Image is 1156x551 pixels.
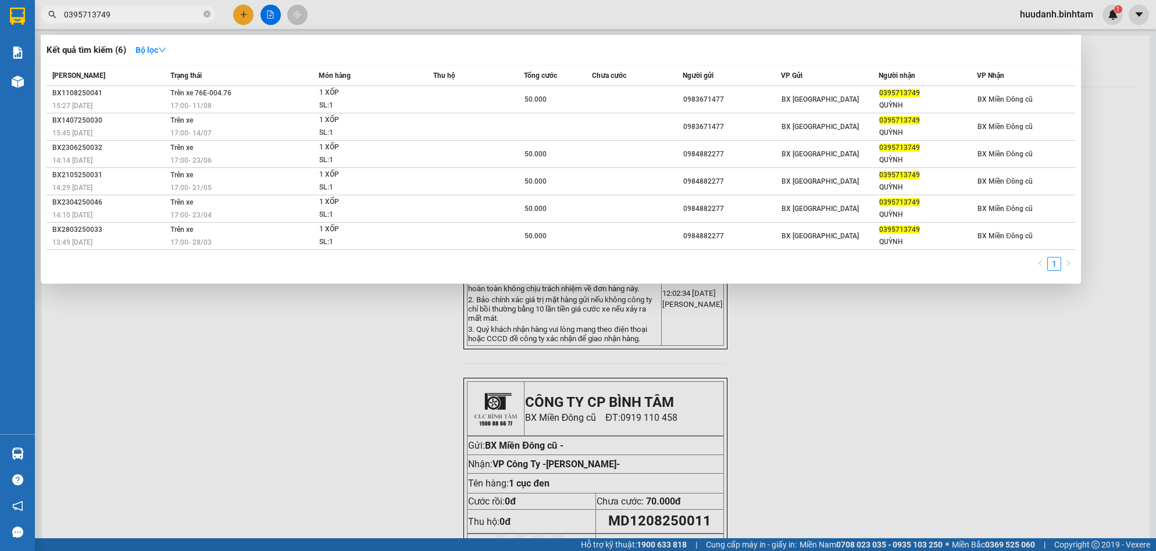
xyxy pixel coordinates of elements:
div: 0984882277 [683,148,780,160]
span: 50.000 [525,150,547,158]
div: SL: 1 [319,99,406,112]
div: 1 XỐP [319,223,406,236]
span: notification [12,500,23,511]
span: 17:00 - 23/06 [170,156,212,164]
li: Next Page [1061,257,1075,271]
button: right [1061,257,1075,271]
div: 1 XỐP [319,87,406,99]
span: 17:00 - 28/03 [170,238,212,246]
span: 13:49 [DATE] [52,238,92,246]
div: BX2304250046 [52,196,167,209]
span: 50.000 [525,177,547,185]
span: BX Miền Đông cũ [977,95,1033,103]
span: BX [GEOGRAPHIC_DATA] [782,123,859,131]
a: 1 [1048,257,1061,270]
div: 0984882277 [683,176,780,188]
span: 14:29 [DATE] [52,184,92,192]
span: Trên xe [170,198,193,206]
div: 1 XỐP [319,169,406,181]
span: [PERSON_NAME] [52,71,105,80]
div: SL: 1 [319,127,406,139]
span: search [48,10,56,19]
span: BX Miền Đông cũ [977,150,1033,158]
span: BX Miền Đông cũ [977,205,1033,213]
span: 15:27 [DATE] [52,102,92,110]
div: SL: 1 [319,236,406,249]
div: SL: 1 [319,154,406,167]
span: BX Miền Đông cũ [977,177,1033,185]
li: Previous Page [1033,257,1047,271]
span: 50.000 [525,95,547,103]
img: warehouse-icon [12,76,24,88]
span: BX [GEOGRAPHIC_DATA] [782,177,859,185]
div: 1 XỐP [319,114,406,127]
span: 0395713749 [879,198,920,206]
span: 14:14 [DATE] [52,156,92,164]
strong: Bộ lọc [135,45,166,55]
span: 0395713749 [879,144,920,152]
div: 0984882277 [683,230,780,242]
span: 17:00 - 11/08 [170,102,212,110]
div: BX2306250032 [52,142,167,154]
span: 0395713749 [879,89,920,97]
span: Trên xe [170,116,193,124]
div: 0983671477 [683,121,780,133]
div: BX1108250041 [52,87,167,99]
div: 1 XỐP [319,196,406,209]
div: 0984882277 [683,203,780,215]
span: 50.000 [525,232,547,240]
span: close-circle [204,9,210,20]
span: BX [GEOGRAPHIC_DATA] [782,205,859,213]
span: BX Miền Đông cũ [977,232,1033,240]
span: Trên xe [170,144,193,152]
h3: Kết quả tìm kiếm ( 6 ) [47,44,126,56]
span: Trạng thái [170,71,202,80]
span: BX [GEOGRAPHIC_DATA] [782,150,859,158]
span: down [158,46,166,54]
span: 0395713749 [879,226,920,234]
div: QUỲNH [879,154,976,166]
span: Trên xe [170,171,193,179]
span: 17:00 - 21/05 [170,184,212,192]
span: message [12,527,23,538]
img: logo-vxr [10,8,25,25]
div: 0983671477 [683,94,780,106]
div: 1 XỐP [319,141,406,154]
span: Người nhận [879,71,915,80]
span: Món hàng [319,71,351,80]
span: question-circle [12,474,23,485]
span: 17:00 - 23/04 [170,211,212,219]
span: 17:00 - 14/07 [170,129,212,137]
span: 0395713749 [879,116,920,124]
span: VP Nhận [977,71,1004,80]
input: Tìm tên, số ĐT hoặc mã đơn [64,8,201,21]
div: SL: 1 [319,209,406,221]
span: Trên xe [170,226,193,234]
button: left [1033,257,1047,271]
div: QUỲNH [879,209,976,221]
div: SL: 1 [319,181,406,194]
div: QUỲNH [879,127,976,139]
div: BX2105250031 [52,169,167,181]
div: QUỲNH [879,236,976,248]
img: solution-icon [12,46,24,59]
span: Thu hộ [433,71,455,80]
span: BX Miền Đông cũ [977,123,1033,131]
span: VP Gửi [781,71,802,80]
span: Chưa cước [592,71,626,80]
div: BX1407250030 [52,115,167,127]
li: 1 [1047,257,1061,271]
span: BX [GEOGRAPHIC_DATA] [782,232,859,240]
div: QUỲNH [879,181,976,194]
span: BX [GEOGRAPHIC_DATA] [782,95,859,103]
span: 15:45 [DATE] [52,129,92,137]
button: Bộ lọcdown [126,41,176,59]
span: Trên xe 76E-004.76 [170,89,231,97]
div: BX2803250033 [52,224,167,236]
span: 0395713749 [879,171,920,179]
img: warehouse-icon [12,448,24,460]
span: 14:10 [DATE] [52,211,92,219]
span: close-circle [204,10,210,17]
span: right [1065,260,1072,267]
div: QUỲNH [879,99,976,112]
